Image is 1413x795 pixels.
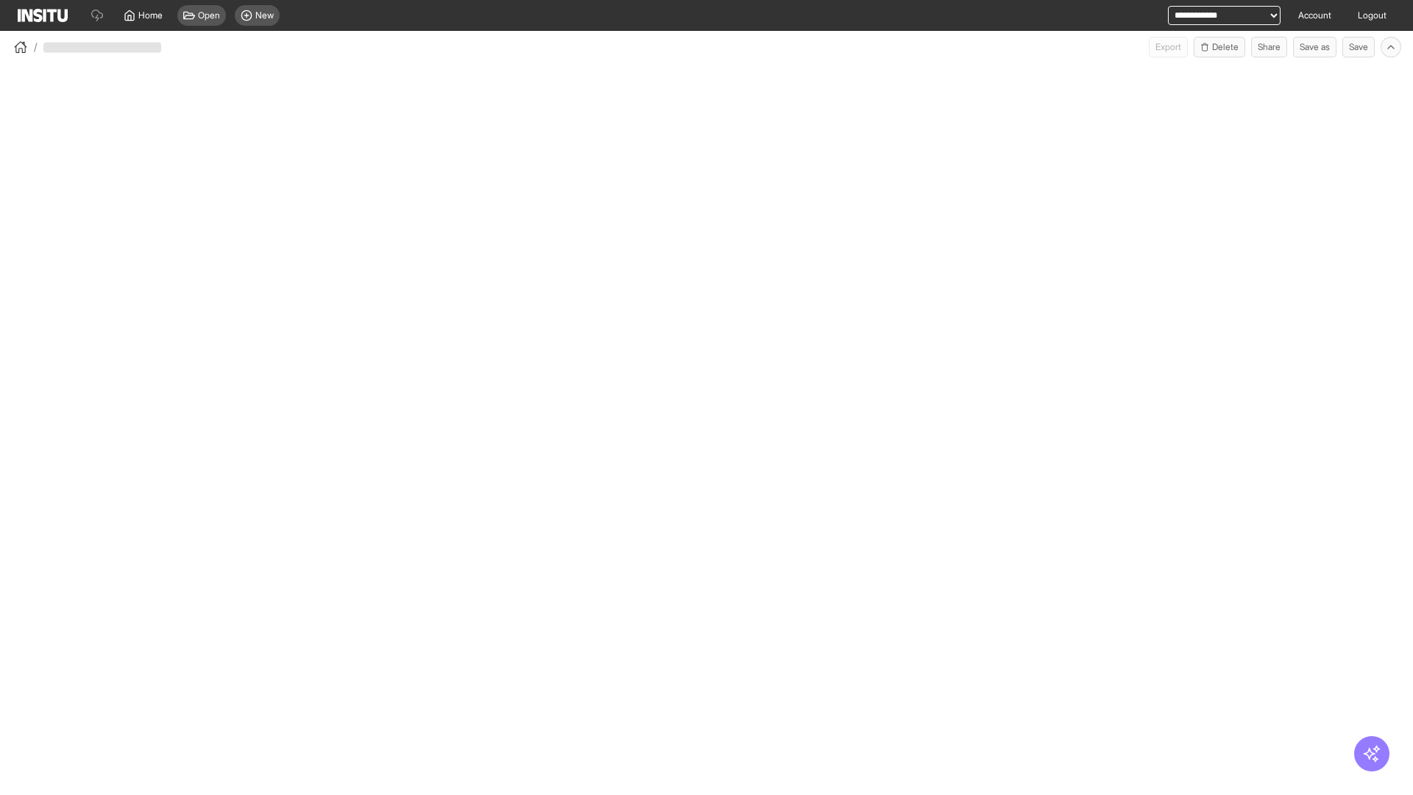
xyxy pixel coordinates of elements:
[1251,37,1287,57] button: Share
[12,38,38,56] button: /
[198,10,220,21] span: Open
[138,10,163,21] span: Home
[1149,37,1188,57] button: Export
[1293,37,1336,57] button: Save as
[34,40,38,54] span: /
[1342,37,1375,57] button: Save
[255,10,274,21] span: New
[1194,37,1245,57] button: Delete
[1149,37,1188,57] span: Can currently only export from Insights reports.
[18,9,68,22] img: Logo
